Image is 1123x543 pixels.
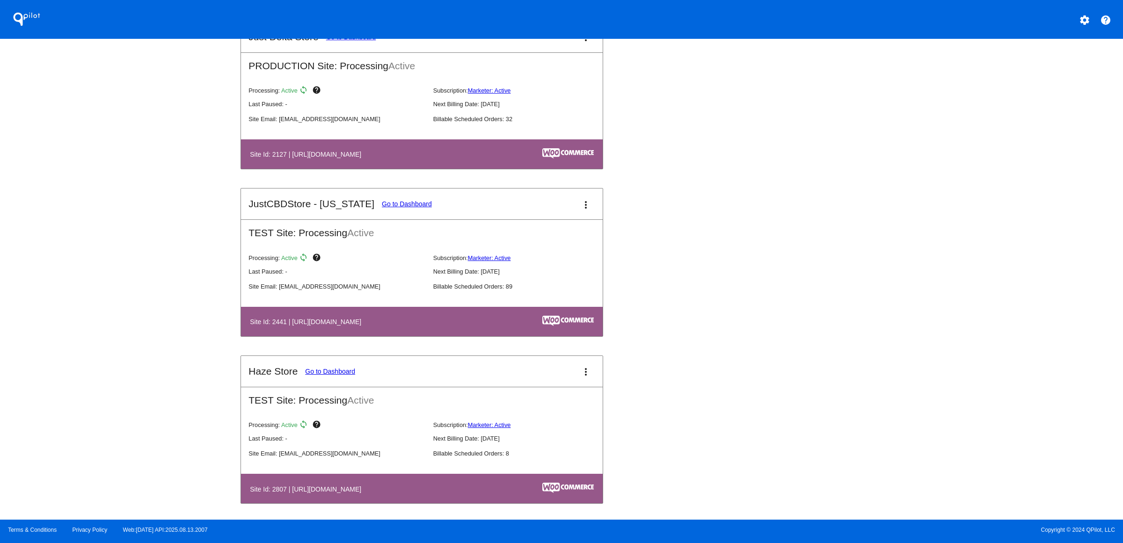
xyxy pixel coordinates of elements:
img: c53aa0e5-ae75-48aa-9bee-956650975ee5 [542,148,594,159]
p: Subscription: [433,87,610,94]
a: Web:[DATE] API:2025.08.13.2007 [123,527,208,533]
h2: Haze Store [248,366,298,377]
a: Privacy Policy [73,527,108,533]
span: Active [281,421,298,428]
h2: TEST Site: Processing [241,220,603,239]
p: Processing: [248,86,425,97]
h4: Site Id: 2441 | [URL][DOMAIN_NAME] [250,318,366,326]
h2: TEST Site: Processing [241,387,603,406]
p: Next Billing Date: [DATE] [433,101,610,108]
mat-icon: help [1100,14,1111,26]
mat-icon: more_vert [580,199,591,210]
a: Marketer: Active [468,87,511,94]
h2: JustCBDStore - [US_STATE] [248,198,374,210]
img: c53aa0e5-ae75-48aa-9bee-956650975ee5 [542,483,594,493]
mat-icon: more_vert [580,366,591,377]
span: Active [281,254,298,261]
mat-icon: help [312,86,323,97]
a: Terms & Conditions [8,527,57,533]
p: Site Email: [EMAIL_ADDRESS][DOMAIN_NAME] [248,283,425,290]
h4: Site Id: 2127 | [URL][DOMAIN_NAME] [250,151,366,158]
mat-icon: sync [299,86,310,97]
p: Billable Scheduled Orders: 8 [433,450,610,457]
span: Active [347,395,374,405]
mat-icon: sync [299,253,310,264]
p: Last Paused: - [248,101,425,108]
p: Next Billing Date: [DATE] [433,435,610,442]
p: Billable Scheduled Orders: 89 [433,283,610,290]
mat-icon: settings [1079,14,1090,26]
img: c53aa0e5-ae75-48aa-9bee-956650975ee5 [542,316,594,326]
mat-icon: sync [299,420,310,431]
a: Marketer: Active [468,421,511,428]
p: Site Email: [EMAIL_ADDRESS][DOMAIN_NAME] [248,116,425,123]
p: Last Paused: - [248,268,425,275]
span: Active [347,227,374,238]
a: Go to Dashboard [305,368,355,375]
mat-icon: help [312,253,323,264]
p: Billable Scheduled Orders: 32 [433,116,610,123]
span: Active [281,87,298,94]
h2: PRODUCTION Site: Processing [241,53,603,72]
h1: QPilot [8,10,45,29]
span: Copyright © 2024 QPilot, LLC [569,527,1115,533]
p: Processing: [248,420,425,431]
p: Site Email: [EMAIL_ADDRESS][DOMAIN_NAME] [248,450,425,457]
mat-icon: help [312,420,323,431]
a: Marketer: Active [468,254,511,261]
a: Go to Dashboard [382,200,432,208]
p: Processing: [248,253,425,264]
p: Next Billing Date: [DATE] [433,268,610,275]
span: Active [388,60,415,71]
p: Subscription: [433,254,610,261]
p: Last Paused: - [248,435,425,442]
h4: Site Id: 2807 | [URL][DOMAIN_NAME] [250,485,366,493]
p: Subscription: [433,421,610,428]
